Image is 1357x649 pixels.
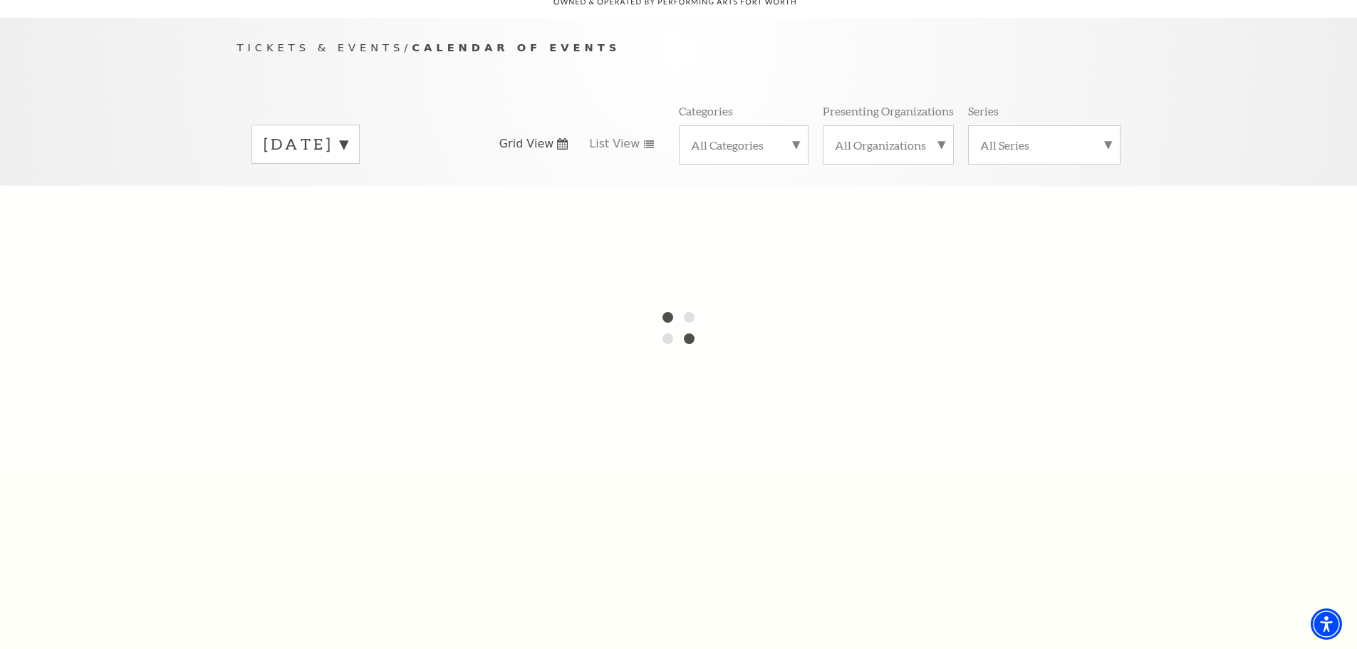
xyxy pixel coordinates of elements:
div: Accessibility Menu [1311,608,1342,640]
p: Presenting Organizations [823,103,954,118]
label: All Series [980,137,1108,152]
span: List View [589,136,640,152]
label: All Organizations [835,137,942,152]
p: Series [968,103,999,118]
p: / [237,39,1121,57]
label: [DATE] [264,133,348,155]
label: All Categories [691,137,796,152]
span: Calendar of Events [412,41,620,53]
span: Grid View [499,136,554,152]
p: Categories [679,103,733,118]
span: Tickets & Events [237,41,405,53]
